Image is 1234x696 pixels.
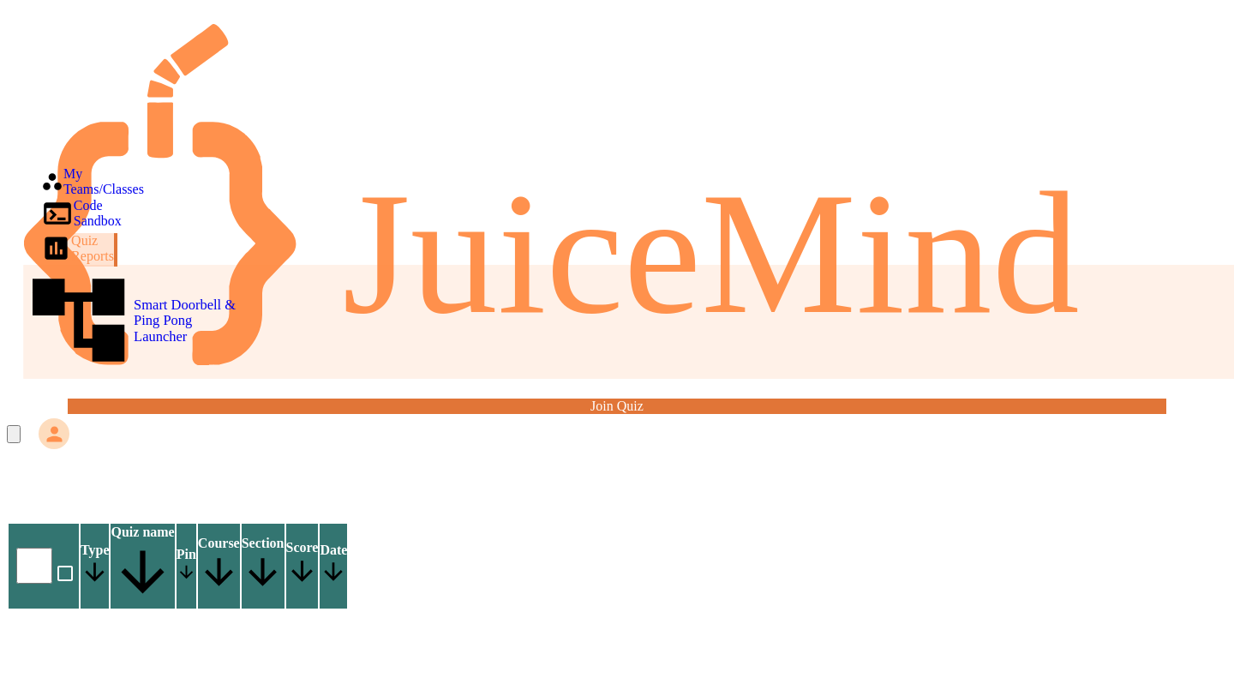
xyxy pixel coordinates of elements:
a: Join Quiz [68,399,1166,414]
div: My Notifications [7,425,21,443]
h1: Quiz Reports [7,472,1227,504]
span: Type [81,543,109,589]
a: My Teams/Classes [41,166,144,197]
a: Code Sandbox [41,197,122,233]
span: Course [198,536,240,596]
span: Score [286,540,319,591]
a: Quiz Reports [41,233,117,267]
div: Smart Doorbell & Ping Pong Launcher [23,265,244,375]
div: Code Sandbox [41,197,122,230]
span: Quiz name [111,525,174,606]
div: Quiz Reports [41,233,114,264]
span: Date [320,543,347,588]
span: Pin [177,547,196,585]
div: My Account [21,414,74,453]
span: Section [242,536,285,597]
input: select all desserts [16,548,52,584]
a: Smart Doorbell & Ping Pong Launcher [23,265,244,379]
img: logo-orange.svg [24,24,1210,365]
